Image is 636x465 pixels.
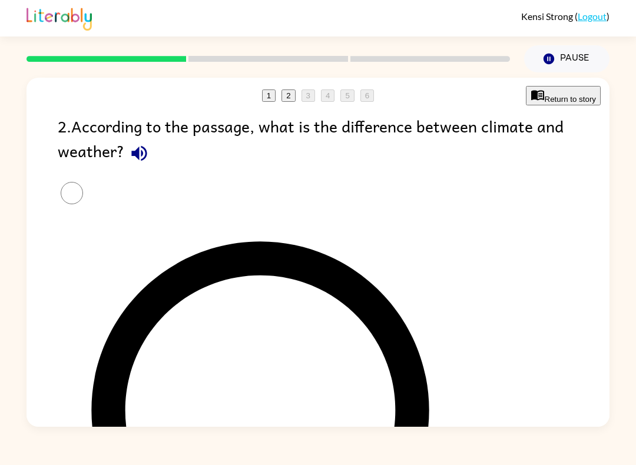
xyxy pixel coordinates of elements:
img: Literably [26,5,92,31]
a: Logout [578,11,607,22]
button: Pause [524,45,609,72]
button: 6 [360,89,374,102]
button: 1 [262,89,276,102]
button: 3 [302,89,315,102]
div: 2 . According to the passage, what is the difference between climate and weather? [58,114,578,168]
div: ( ) [521,11,609,22]
span: Kensi Strong [521,11,575,22]
button: 4 [321,89,334,102]
button: 2 [281,89,295,102]
button: Return to story [526,86,601,105]
button: 5 [340,89,354,102]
